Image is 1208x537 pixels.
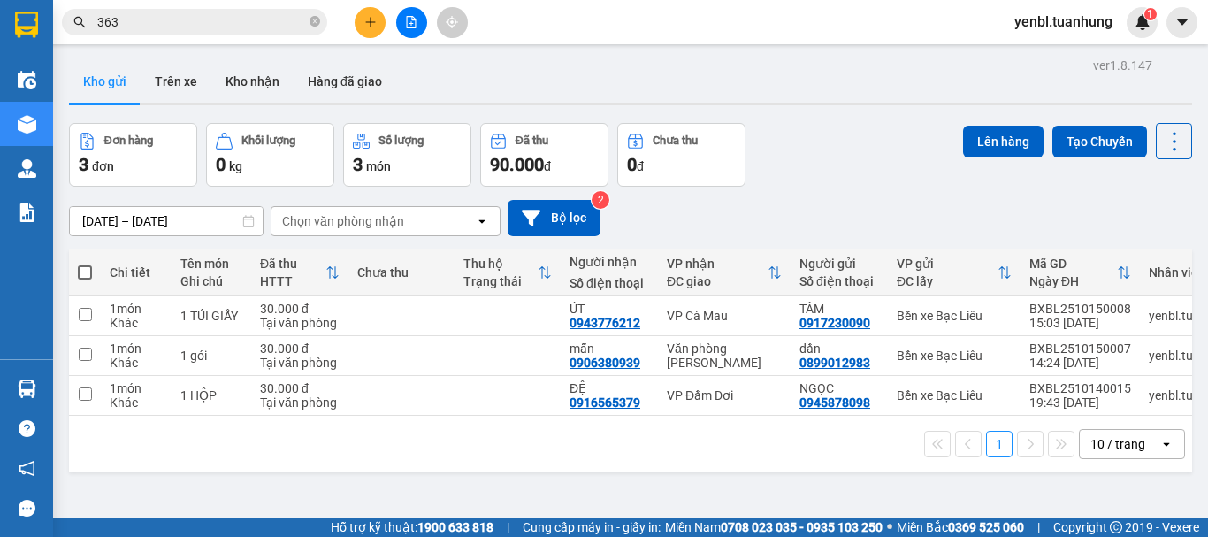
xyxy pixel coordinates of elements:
[216,154,226,175] span: 0
[667,309,782,323] div: VP Cà Mau
[948,520,1024,534] strong: 0369 525 060
[667,341,782,370] div: Văn phòng [PERSON_NAME]
[357,265,446,280] div: Chưa thu
[19,460,35,477] span: notification
[180,257,242,271] div: Tên món
[18,71,36,89] img: warehouse-icon
[523,518,661,537] span: Cung cấp máy in - giấy in:
[570,255,649,269] div: Người nhận
[1144,8,1157,20] sup: 1
[104,134,153,147] div: Đơn hàng
[1166,7,1197,38] button: caret-down
[378,134,424,147] div: Số lượng
[310,14,320,31] span: close-circle
[69,60,141,103] button: Kho gửi
[617,123,745,187] button: Chưa thu0đ
[508,200,600,236] button: Bộ lọc
[1135,14,1151,30] img: icon-new-feature
[480,123,608,187] button: Đã thu90.000đ
[79,154,88,175] span: 3
[1029,395,1131,410] div: 19:43 [DATE]
[310,16,320,27] span: close-circle
[1029,356,1131,370] div: 14:24 [DATE]
[721,520,883,534] strong: 0708 023 035 - 0935 103 250
[658,249,791,296] th: Toggle SortBy
[1093,56,1152,75] div: ver 1.8.147
[260,381,340,395] div: 30.000 đ
[73,16,86,28] span: search
[799,302,879,316] div: TÂM
[570,381,649,395] div: ĐỆ
[19,500,35,517] span: message
[570,395,640,410] div: 0916565379
[888,249,1021,296] th: Toggle SortBy
[544,159,551,173] span: đ
[1029,302,1131,316] div: BXBL2510150008
[180,349,242,363] div: 1 gói
[364,16,377,28] span: plus
[260,257,325,271] div: Đã thu
[396,7,427,38] button: file-add
[1029,341,1131,356] div: BXBL2510150007
[799,341,879,356] div: dần
[180,388,242,403] div: 1 HỘP
[18,203,36,222] img: solution-icon
[799,381,879,395] div: NGỌC
[463,257,538,271] div: Thu hộ
[592,191,609,209] sup: 2
[665,518,883,537] span: Miền Nam
[1029,316,1131,330] div: 15:03 [DATE]
[570,341,649,356] div: mẫn
[260,356,340,370] div: Tại văn phòng
[405,16,417,28] span: file-add
[627,154,637,175] span: 0
[282,212,404,230] div: Chọn văn phòng nhận
[92,159,114,173] span: đơn
[343,123,471,187] button: Số lượng3món
[355,7,386,38] button: plus
[70,207,263,235] input: Select a date range.
[897,349,1012,363] div: Bến xe Bạc Liêu
[897,309,1012,323] div: Bến xe Bạc Liêu
[897,518,1024,537] span: Miền Bắc
[251,249,348,296] th: Toggle SortBy
[260,395,340,410] div: Tại văn phòng
[1174,14,1190,30] span: caret-down
[1037,518,1040,537] span: |
[570,316,640,330] div: 0943776212
[799,356,870,370] div: 0899012983
[1029,274,1117,288] div: Ngày ĐH
[294,60,396,103] button: Hàng đã giao
[180,309,242,323] div: 1 TÚI GIẤY
[110,341,163,356] div: 1 món
[570,276,649,290] div: Số điện thoại
[507,518,509,537] span: |
[653,134,698,147] div: Chưa thu
[475,214,489,228] svg: open
[986,431,1013,457] button: 1
[260,274,325,288] div: HTTT
[110,381,163,395] div: 1 món
[331,518,493,537] span: Hỗ trợ kỹ thuật:
[1052,126,1147,157] button: Tạo Chuyến
[1029,257,1117,271] div: Mã GD
[110,265,163,280] div: Chi tiết
[446,16,458,28] span: aim
[260,316,340,330] div: Tại văn phòng
[799,274,879,288] div: Số điện thoại
[18,115,36,134] img: warehouse-icon
[799,316,870,330] div: 0917230090
[1147,8,1153,20] span: 1
[897,274,998,288] div: ĐC lấy
[69,123,197,187] button: Đơn hàng3đơn
[206,123,334,187] button: Khối lượng0kg
[897,388,1012,403] div: Bến xe Bạc Liêu
[110,356,163,370] div: Khác
[887,524,892,531] span: ⚪️
[260,341,340,356] div: 30.000 đ
[211,60,294,103] button: Kho nhận
[110,316,163,330] div: Khác
[1021,249,1140,296] th: Toggle SortBy
[229,159,242,173] span: kg
[15,12,38,38] img: logo-vxr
